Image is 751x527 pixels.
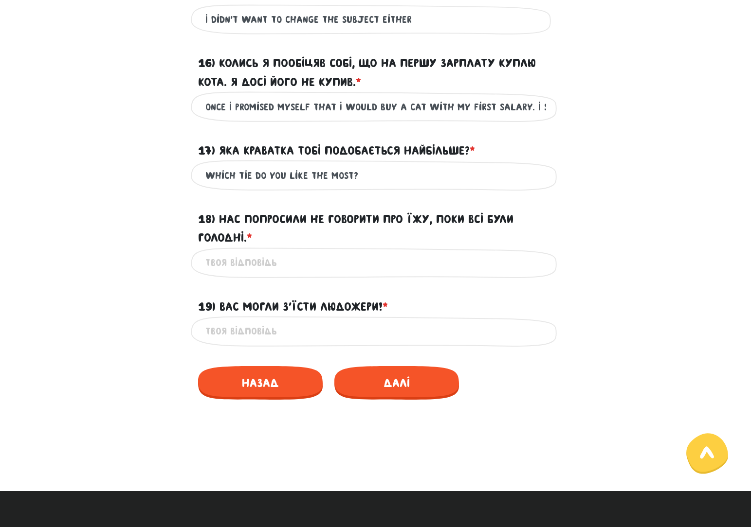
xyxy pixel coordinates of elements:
[205,252,546,274] input: Твоя відповідь
[205,96,546,118] input: Твоя відповідь
[198,54,553,91] label: 16) Колись я пообіцяв собі, що на першу зарплату куплю кота. Я досі його не купив.
[205,9,546,31] input: Твоя відповідь
[198,298,388,316] label: 19) Вас могли з’їсти людожери!
[334,366,459,400] span: Далі
[205,164,546,186] input: Твоя відповідь
[198,366,323,400] span: Назад
[198,141,475,160] label: 17) Яка краватка тобі подобається найбільше?
[198,210,553,247] label: 18) Нас попросили не говорити про їжу, поки всі були голодні.
[205,320,546,342] input: Твоя відповідь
